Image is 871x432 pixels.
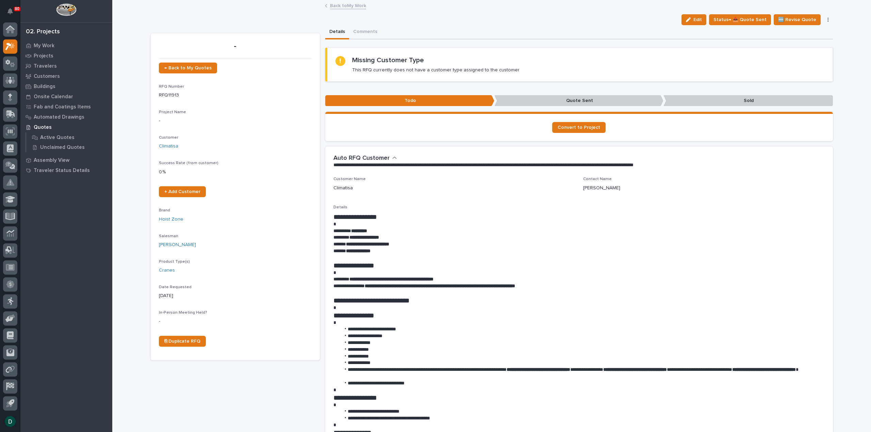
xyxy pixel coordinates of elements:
div: 02. Projects [26,28,60,36]
a: Onsite Calendar [20,91,112,102]
span: 🆕 Revise Quote [778,16,816,24]
a: My Work [20,40,112,51]
p: Active Quotes [40,135,75,141]
a: Fab and Coatings Items [20,102,112,112]
p: Travelers [34,63,57,69]
button: users-avatar [3,414,17,429]
a: Assembly View [20,155,112,165]
a: ← Back to My Quotes [159,63,217,73]
p: Buildings [34,84,55,90]
a: + Add Customer [159,186,206,197]
p: - [159,117,312,124]
p: - [159,41,312,51]
button: Details [325,25,349,39]
p: My Work [34,43,54,49]
a: Back toMy Work [330,1,366,9]
button: Notifications [3,4,17,18]
a: Active Quotes [26,133,112,142]
a: Buildings [20,81,112,91]
span: Salesman [159,234,178,238]
p: Unclaimed Quotes [40,144,85,151]
span: Edit [693,17,702,23]
span: Status→ 📤 Quote Sent [713,16,767,24]
span: Product Type(s) [159,260,190,264]
p: - [159,318,312,325]
a: Hoist Zone [159,216,183,223]
p: 0 % [159,169,312,176]
span: Date Requested [159,285,192,289]
p: 80 [15,6,19,11]
span: Details [333,205,347,209]
a: [PERSON_NAME] [159,241,196,248]
h2: Missing Customer Type [352,56,424,64]
a: Climatisa [159,143,178,150]
p: Traveler Status Details [34,168,90,174]
span: Convert to Project [558,125,600,130]
img: Workspace Logo [56,3,76,16]
a: Automated Drawings [20,112,112,122]
p: Climatisa [333,185,353,192]
button: Comments [349,25,381,39]
a: Projects [20,51,112,61]
p: Quotes [34,124,52,131]
span: RFQ Number [159,85,184,89]
button: 🆕 Revise Quote [774,14,821,25]
p: RFQ11913 [159,92,312,99]
p: This RFQ currently does not have a customer type assigned to the customer [352,67,520,73]
p: [PERSON_NAME] [583,185,620,192]
p: [DATE] [159,292,312,299]
p: Sold [663,95,833,106]
span: + Add Customer [164,189,200,194]
span: Customer Name [333,177,366,181]
h2: Auto RFQ Customer [333,155,390,162]
p: Projects [34,53,53,59]
a: ⎘ Duplicate RFQ [159,336,206,347]
a: Quotes [20,122,112,132]
a: Traveler Status Details [20,165,112,175]
p: Onsite Calendar [34,94,73,100]
p: Quote Sent [494,95,663,106]
button: Edit [681,14,706,25]
p: Automated Drawings [34,114,84,120]
a: Convert to Project [552,122,606,133]
div: Notifications80 [9,8,17,19]
span: In-Person Meeting Held? [159,311,207,315]
p: Assembly View [34,157,69,163]
span: Project Name [159,110,186,114]
a: Unclaimed Quotes [26,142,112,152]
span: ← Back to My Quotes [164,66,212,70]
button: Status→ 📤 Quote Sent [709,14,771,25]
p: Customers [34,73,60,80]
p: Todo [325,95,494,106]
span: Customer [159,136,178,140]
button: Auto RFQ Customer [333,155,397,162]
p: Fab and Coatings Items [34,104,91,110]
span: Contact Name [583,177,612,181]
span: Success Rate (from customer) [159,161,218,165]
span: Brand [159,208,170,212]
a: Travelers [20,61,112,71]
a: Cranes [159,267,175,274]
span: ⎘ Duplicate RFQ [164,339,200,344]
a: Customers [20,71,112,81]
